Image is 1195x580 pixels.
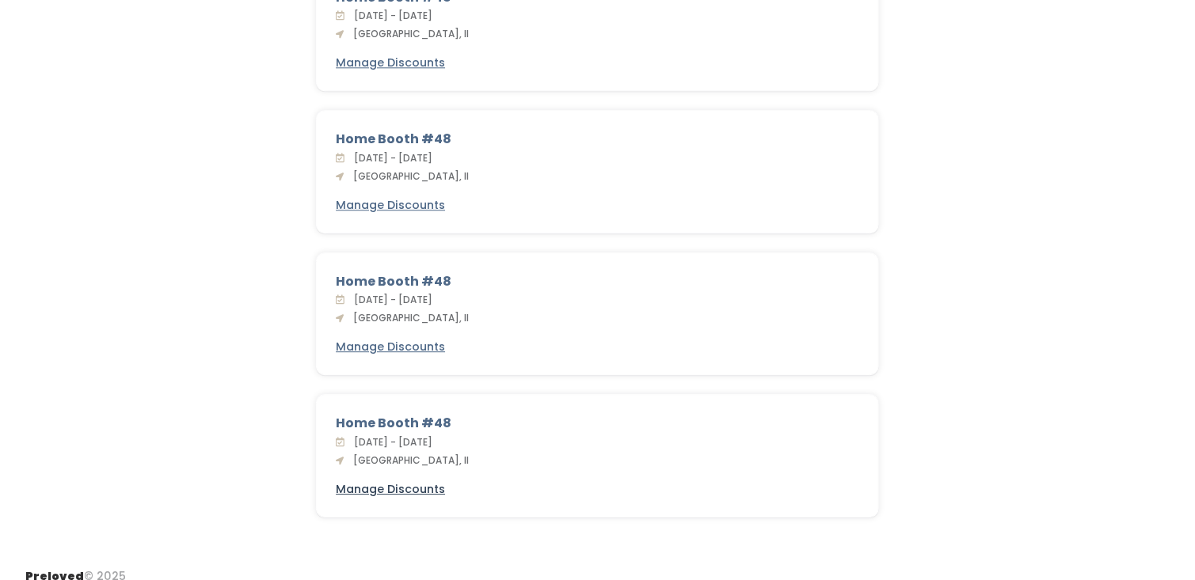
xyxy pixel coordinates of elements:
div: Home Booth #48 [336,130,859,149]
u: Manage Discounts [336,339,445,354]
a: Manage Discounts [336,55,445,71]
span: [GEOGRAPHIC_DATA], Il [347,27,469,40]
u: Manage Discounts [336,55,445,70]
u: Manage Discounts [336,481,445,497]
a: Manage Discounts [336,197,445,214]
span: [DATE] - [DATE] [348,435,432,449]
span: [DATE] - [DATE] [348,9,432,22]
span: [DATE] - [DATE] [348,151,432,165]
a: Manage Discounts [336,339,445,355]
a: Manage Discounts [336,481,445,498]
u: Manage Discounts [336,197,445,213]
div: Home Booth #48 [336,272,859,291]
span: [GEOGRAPHIC_DATA], Il [347,311,469,324]
div: Home Booth #48 [336,414,859,433]
span: [DATE] - [DATE] [348,293,432,306]
span: [GEOGRAPHIC_DATA], Il [347,453,469,467]
span: [GEOGRAPHIC_DATA], Il [347,169,469,183]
